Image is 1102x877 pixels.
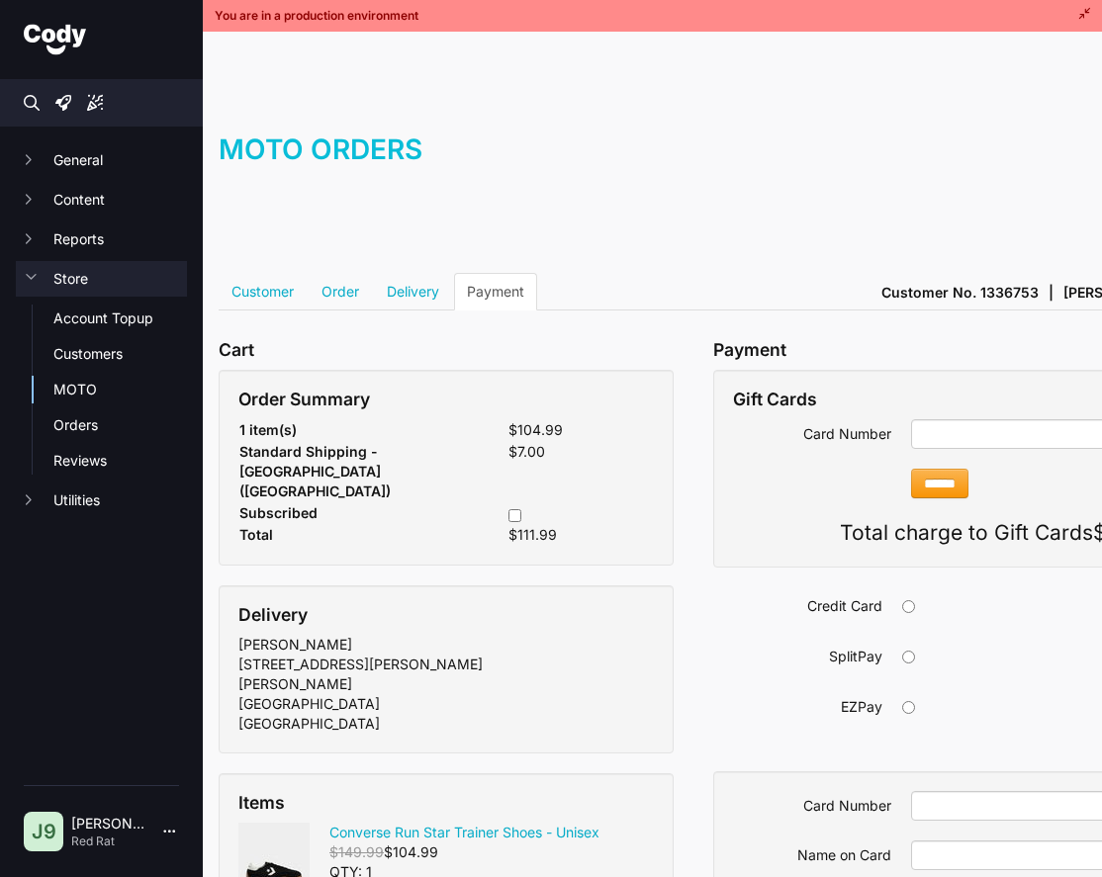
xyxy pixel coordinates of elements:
[53,451,187,471] a: Reviews
[53,415,187,435] a: Orders
[53,308,187,328] a: Account Topup
[309,273,372,310] a: Order
[16,142,187,178] button: General
[425,419,654,441] td: $104.99
[53,344,187,364] a: Customers
[71,814,147,833] p: [PERSON_NAME] | 9513
[733,419,891,444] label: Card Number
[724,591,882,616] label: Credit Card
[425,441,654,502] td: $7.00
[329,824,599,840] a: Converse Run Star Trainer Shoes - Unisex
[16,261,187,297] button: Store
[215,8,418,24] span: You are in a production environment
[724,642,882,666] label: SplitPay
[16,182,187,218] button: Content
[238,793,654,813] h4: Items
[238,605,654,625] h4: Delivery
[219,340,674,360] h4: Cart
[16,482,187,518] button: Utilities
[329,843,384,860] span: $149.99
[238,441,425,502] th: Standard Shipping - [GEOGRAPHIC_DATA] ([GEOGRAPHIC_DATA])
[16,221,187,257] button: Reports
[733,791,891,816] label: Card Number
[238,502,425,524] th: Subscribed
[724,692,882,717] label: EZPay
[219,273,307,310] a: Customer
[454,273,537,310] a: Payment
[238,635,654,734] div: [PERSON_NAME] [STREET_ADDRESS][PERSON_NAME] [PERSON_NAME] [GEOGRAPHIC_DATA] [GEOGRAPHIC_DATA]
[425,524,654,546] td: $111.99
[1049,283,1054,303] span: |
[238,390,654,409] h4: Order Summary
[238,524,425,546] th: Total
[238,419,425,441] th: 1 item(s)
[881,283,1039,303] span: Customer No. 1336753
[733,840,891,865] label: Name on Card
[374,273,452,310] a: Delivery
[71,833,147,849] p: Red Rat
[329,842,599,862] div: $104.99
[53,380,187,399] a: MOTO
